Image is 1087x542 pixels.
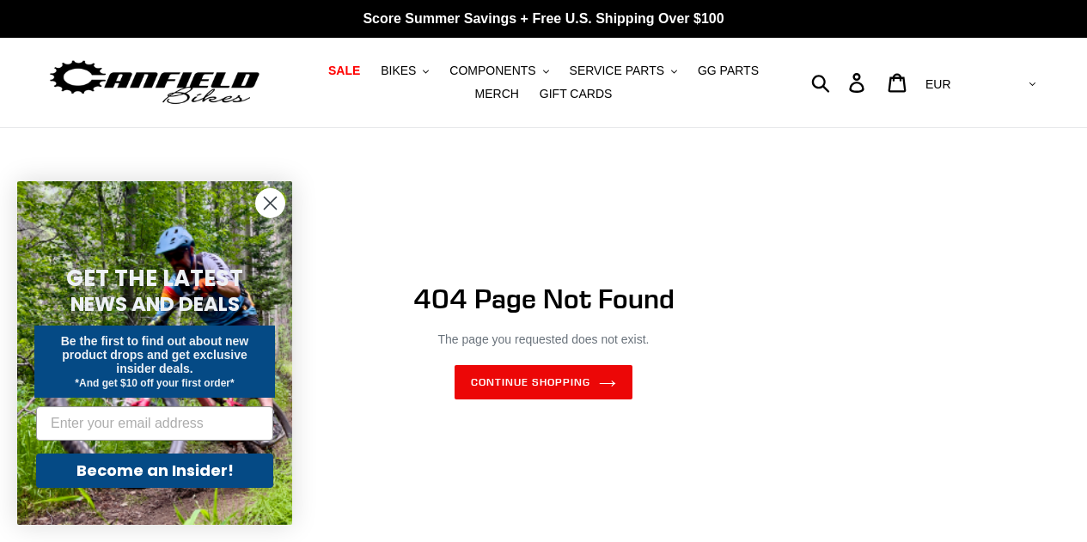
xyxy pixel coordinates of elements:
[255,188,285,218] button: Close dialog
[531,82,621,106] a: GIFT CARDS
[36,406,273,441] input: Enter your email address
[698,64,759,78] span: GG PARTS
[61,334,249,375] span: Be the first to find out about new product drops and get exclusive insider deals.
[123,331,965,349] p: The page you requested does not exist.
[372,59,437,82] button: BIKES
[66,263,243,294] span: GET THE LATEST
[441,59,557,82] button: COMPONENTS
[540,87,613,101] span: GIFT CARDS
[689,59,767,82] a: GG PARTS
[70,290,240,318] span: NEWS AND DEALS
[36,454,273,488] button: Become an Insider!
[570,64,664,78] span: SERVICE PARTS
[467,82,528,106] a: MERCH
[320,59,369,82] a: SALE
[449,64,535,78] span: COMPONENTS
[381,64,416,78] span: BIKES
[75,377,234,389] span: *And get $10 off your first order*
[475,87,519,101] span: MERCH
[561,59,686,82] button: SERVICE PARTS
[328,64,360,78] span: SALE
[47,56,262,110] img: Canfield Bikes
[455,365,632,399] a: Continue shopping
[123,283,965,315] h1: 404 Page Not Found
